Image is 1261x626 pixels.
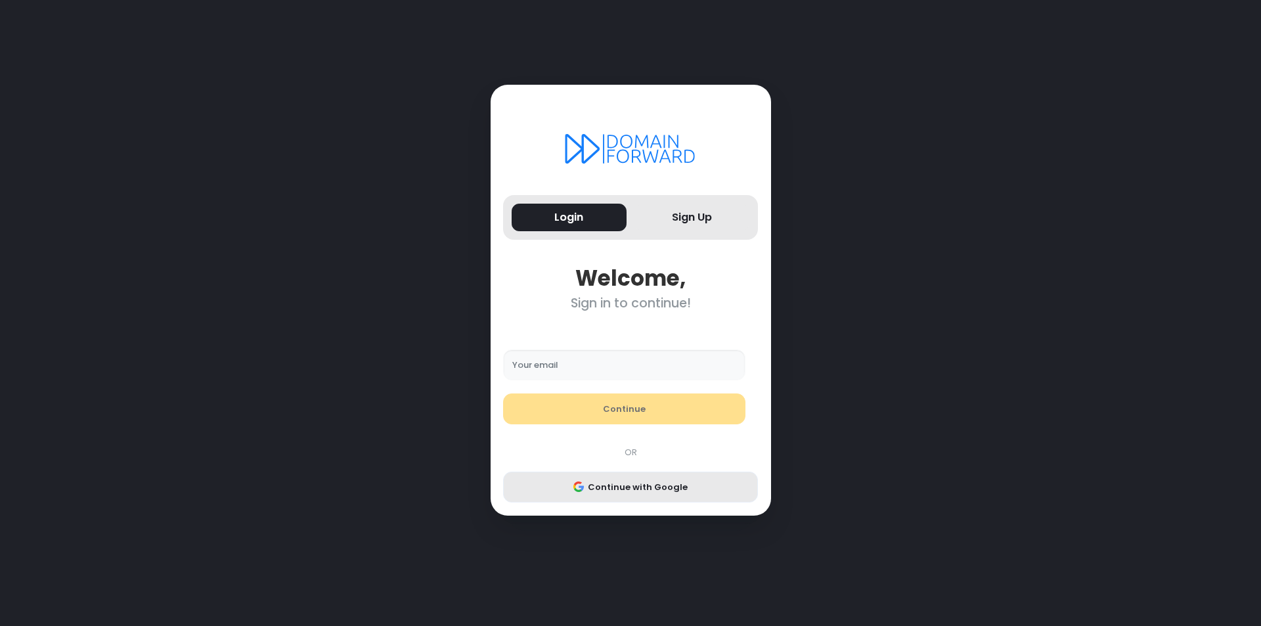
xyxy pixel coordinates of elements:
div: Welcome, [503,265,758,291]
button: Continue with Google [503,472,758,503]
button: Login [512,204,627,232]
div: OR [497,446,764,459]
div: Sign in to continue! [503,296,758,311]
button: Sign Up [635,204,750,232]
